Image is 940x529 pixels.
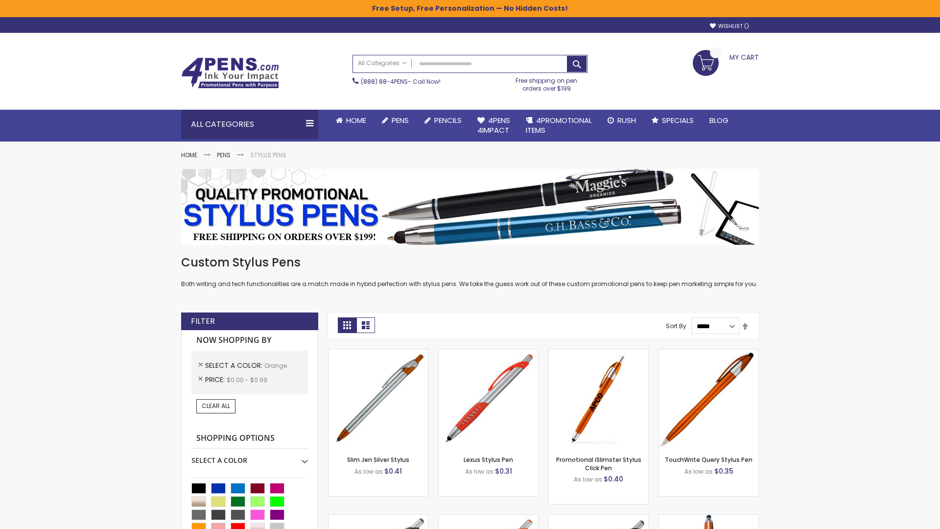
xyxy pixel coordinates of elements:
[227,376,267,384] span: $0.00 - $0.99
[354,467,383,476] span: As low as
[191,449,308,465] div: Select A Color
[191,316,215,327] strong: Filter
[346,115,366,125] span: Home
[196,399,235,413] a: Clear All
[217,151,231,159] a: Pens
[714,466,733,476] span: $0.35
[181,57,279,89] img: 4Pens Custom Pens and Promotional Products
[659,349,758,357] a: TouchWrite Query Stylus Pen-Orange
[465,467,493,476] span: As low as
[617,115,636,125] span: Rush
[329,349,428,357] a: Slim Jen Silver Stylus-Orange
[710,23,749,30] a: Wishlist
[604,474,623,484] span: $0.40
[549,349,648,357] a: Promotional iSlimster Stylus Click Pen-Orange
[205,375,227,385] span: Price
[358,59,407,67] span: All Categories
[181,169,759,245] img: Stylus Pens
[549,349,648,449] img: Promotional iSlimster Stylus Click Pen-Orange
[347,456,409,464] a: Slim Jen Silver Stylus
[202,402,230,410] span: Clear All
[477,115,510,135] span: 4Pens 4impact
[250,151,286,159] strong: Stylus Pens
[709,115,728,125] span: Blog
[495,466,512,476] span: $0.31
[417,110,470,131] a: Pencils
[181,255,759,270] h1: Custom Stylus Pens
[328,110,374,131] a: Home
[659,349,758,449] img: TouchWrite Query Stylus Pen-Orange
[464,456,513,464] a: Lexus Stylus Pen
[659,514,758,523] a: TouchWrite Command Stylus Pen-Orange
[434,115,462,125] span: Pencils
[181,110,318,139] div: All Categories
[374,110,417,131] a: Pens
[600,110,644,131] a: Rush
[329,349,428,449] img: Slim Jen Silver Stylus-Orange
[205,361,264,370] span: Select A Color
[556,456,641,472] a: Promotional iSlimster Stylus Click Pen
[526,115,592,135] span: 4PROMOTIONAL ITEMS
[549,514,648,523] a: Lexus Metallic Stylus Pen-Orange
[506,73,588,93] div: Free shipping on pen orders over $199
[353,55,412,72] a: All Categories
[644,110,702,131] a: Specials
[684,467,713,476] span: As low as
[384,466,402,476] span: $0.41
[361,77,408,86] a: (888) 88-4PENS
[702,110,736,131] a: Blog
[439,349,538,357] a: Lexus Stylus Pen-Orange
[574,475,602,483] span: As low as
[181,151,197,159] a: Home
[439,349,538,449] img: Lexus Stylus Pen-Orange
[518,110,600,142] a: 4PROMOTIONALITEMS
[439,514,538,523] a: Boston Silver Stylus Pen-Orange
[361,77,441,86] span: - Call Now!
[662,115,694,125] span: Specials
[392,115,409,125] span: Pens
[665,456,752,464] a: TouchWrite Query Stylus Pen
[191,428,308,449] strong: Shopping Options
[181,255,759,289] div: Both writing and tech functionalities are a match made in hybrid perfection with stylus pens. We ...
[264,361,287,370] span: Orange
[666,322,686,330] label: Sort By
[329,514,428,523] a: Boston Stylus Pen-Orange
[470,110,518,142] a: 4Pens4impact
[191,330,308,351] strong: Now Shopping by
[338,317,356,333] strong: Grid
